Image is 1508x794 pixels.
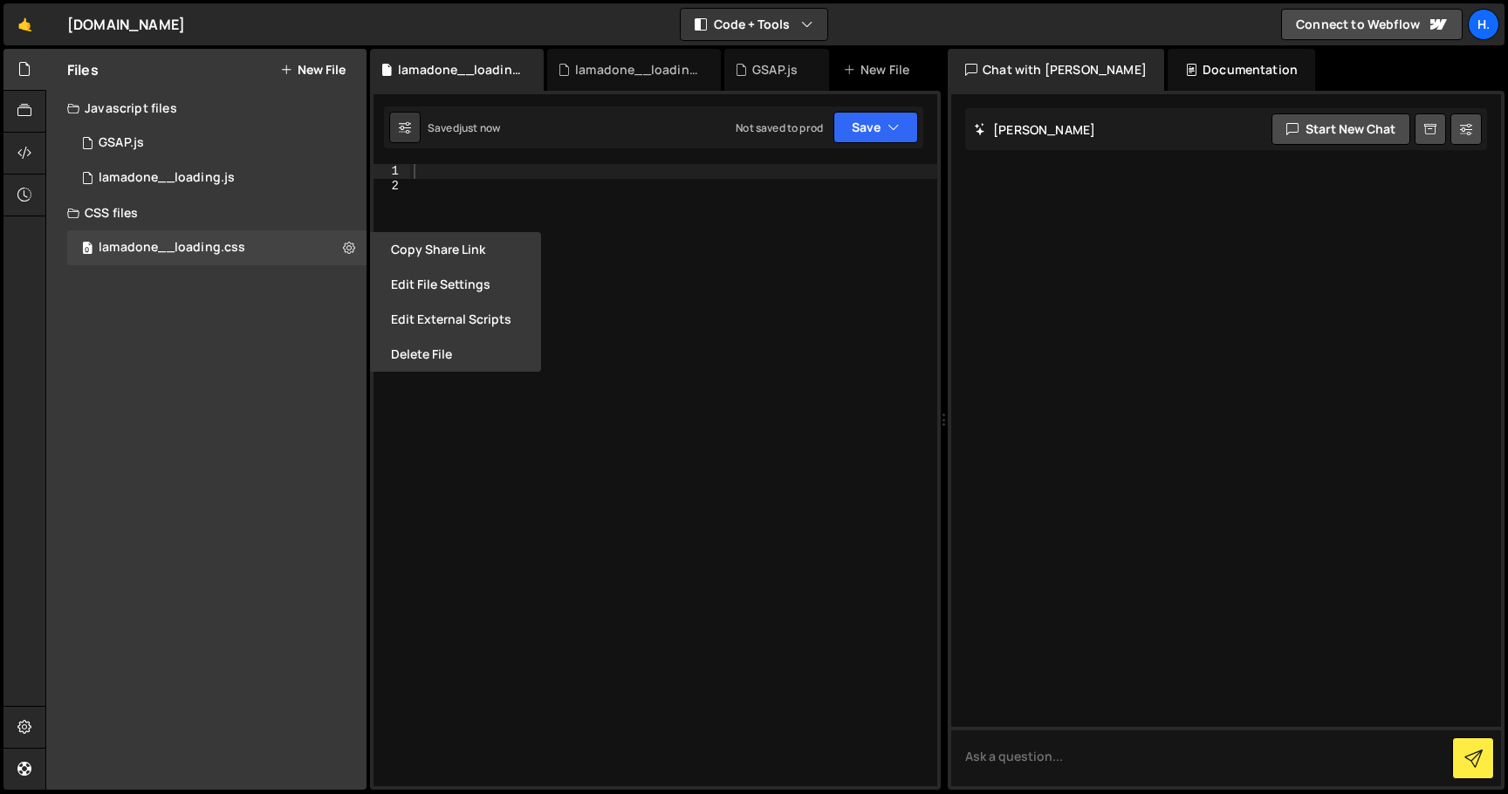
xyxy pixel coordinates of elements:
a: h. [1468,9,1499,40]
div: GSAP.js [99,135,144,151]
button: Save [833,112,918,143]
h2: [PERSON_NAME] [974,121,1095,138]
div: Chat with [PERSON_NAME] [948,49,1164,91]
button: Copy share link [370,232,541,267]
div: lamadone__loading.css [99,240,245,256]
div: 16493/44707.js [67,126,367,161]
div: lamadone__loading.js [99,170,235,186]
a: Connect to Webflow [1281,9,1463,40]
button: Code + Tools [681,9,827,40]
div: just now [459,120,500,135]
div: Documentation [1168,49,1315,91]
button: Start new chat [1272,113,1410,145]
div: 1 [374,164,410,179]
div: lamadone__loading.js [575,61,700,79]
div: New File [843,61,916,79]
button: New File [280,63,346,77]
div: 16493/44767.js [67,161,367,195]
div: Javascript files [46,91,367,126]
div: CSS files [46,195,367,230]
button: Edit File Settings [370,267,541,302]
div: GSAP.js [752,61,798,79]
span: 0 [82,243,93,257]
h2: Files [67,60,99,79]
div: Not saved to prod [736,120,823,135]
div: Saved [428,120,500,135]
div: 16493/44783.css [67,230,367,265]
div: 2 [374,179,410,194]
button: Edit External Scripts [370,302,541,337]
a: 🤙 [3,3,46,45]
div: lamadone__loading.css [398,61,523,79]
div: [DOMAIN_NAME] [67,14,185,35]
button: Delete File [370,337,541,372]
